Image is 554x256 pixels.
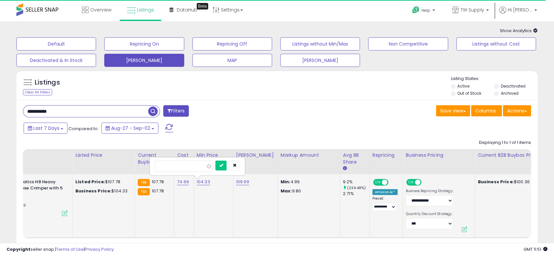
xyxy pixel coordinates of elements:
label: Active [457,83,469,89]
strong: Min: [281,179,290,185]
a: 74.69 [177,179,189,185]
div: Displaying 1 to 1 of 1 items [479,140,531,146]
div: $104.33 [75,188,130,194]
strong: Max: [281,188,292,194]
div: Markup Amount [281,152,337,159]
span: ON [407,180,415,185]
span: Columns [475,108,496,114]
span: Hi [PERSON_NAME] [508,7,532,13]
div: Cost [177,152,191,159]
span: 2025-09-10 11:51 GMT [524,246,547,252]
div: Listed Price [75,152,132,159]
a: Hi [PERSON_NAME] [499,7,537,21]
i: Get Help [412,6,420,14]
span: Compared to: [69,126,99,132]
b: Business Price: [478,179,514,185]
span: Overview [90,7,111,13]
p: Listing States: [451,76,538,82]
a: Privacy Policy [85,246,114,252]
small: Avg BB Share. [343,166,347,171]
span: Show Analytics [500,28,538,34]
span: OFF [387,180,398,185]
div: 2.71% [343,191,369,197]
label: Quantity Discount Strategy: [406,212,453,216]
button: MAP [192,54,272,67]
span: 107.78 [151,179,164,185]
label: Archived [501,90,519,96]
div: Avg BB Share [343,152,367,166]
button: Listings without Min/Max [280,37,360,50]
div: 9.2% [343,179,369,185]
b: Listed Price: [75,179,105,185]
span: Last 7 Days [33,125,59,131]
button: [PERSON_NAME] [280,54,360,67]
label: Deactivated [501,83,525,89]
b: Business Price: [75,188,111,194]
div: Current Buybox Price [138,152,171,166]
div: Clear All Filters [23,89,52,95]
span: Help [422,8,430,13]
div: Repricing [372,152,400,159]
button: Repricing On [104,37,184,50]
span: Listings [137,7,154,13]
span: DataHub [177,7,197,13]
button: Filters [163,105,189,117]
div: [PERSON_NAME] [236,152,275,159]
a: Terms of Use [56,246,84,252]
div: $107.78 [75,179,130,185]
div: Preset: [372,196,398,211]
div: Min Price [197,152,230,159]
span: TW Supply [461,7,484,13]
small: (239.48%) [347,185,366,190]
h5: Listings [35,78,60,87]
div: Current B2B Buybox Price [478,152,544,159]
p: 4.99 [281,179,335,185]
p: 9.80 [281,188,335,194]
div: Tooltip anchor [197,3,208,10]
small: FBA [138,188,150,195]
button: Aug-27 - Sep-02 [101,123,158,134]
small: FBA [138,179,150,186]
label: Business Repricing Strategy: [406,189,453,193]
a: 109.99 [236,179,249,185]
button: Last 7 Days [24,123,68,134]
div: Amazon AI * [372,189,398,195]
a: Help [407,1,442,21]
button: Repricing Off [192,37,272,50]
div: seller snap | | [7,246,114,253]
button: Deactivated & In Stock [16,54,96,67]
span: Aug-27 - Sep-02 [111,125,150,131]
div: Business Pricing [406,152,472,159]
button: Non Competitive [368,37,448,50]
a: 104.33 [197,179,210,185]
div: $100.36 [478,179,542,185]
button: Listings without Cost [456,37,536,50]
strong: Copyright [7,246,30,252]
button: Actions [503,105,531,116]
span: OFF [421,180,431,185]
button: Columns [471,105,502,116]
button: Save View [436,105,470,116]
span: 107.78 [151,188,164,194]
button: [PERSON_NAME] [104,54,184,67]
span: ON [374,180,382,185]
label: Out of Stock [457,90,481,96]
button: Default [16,37,96,50]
